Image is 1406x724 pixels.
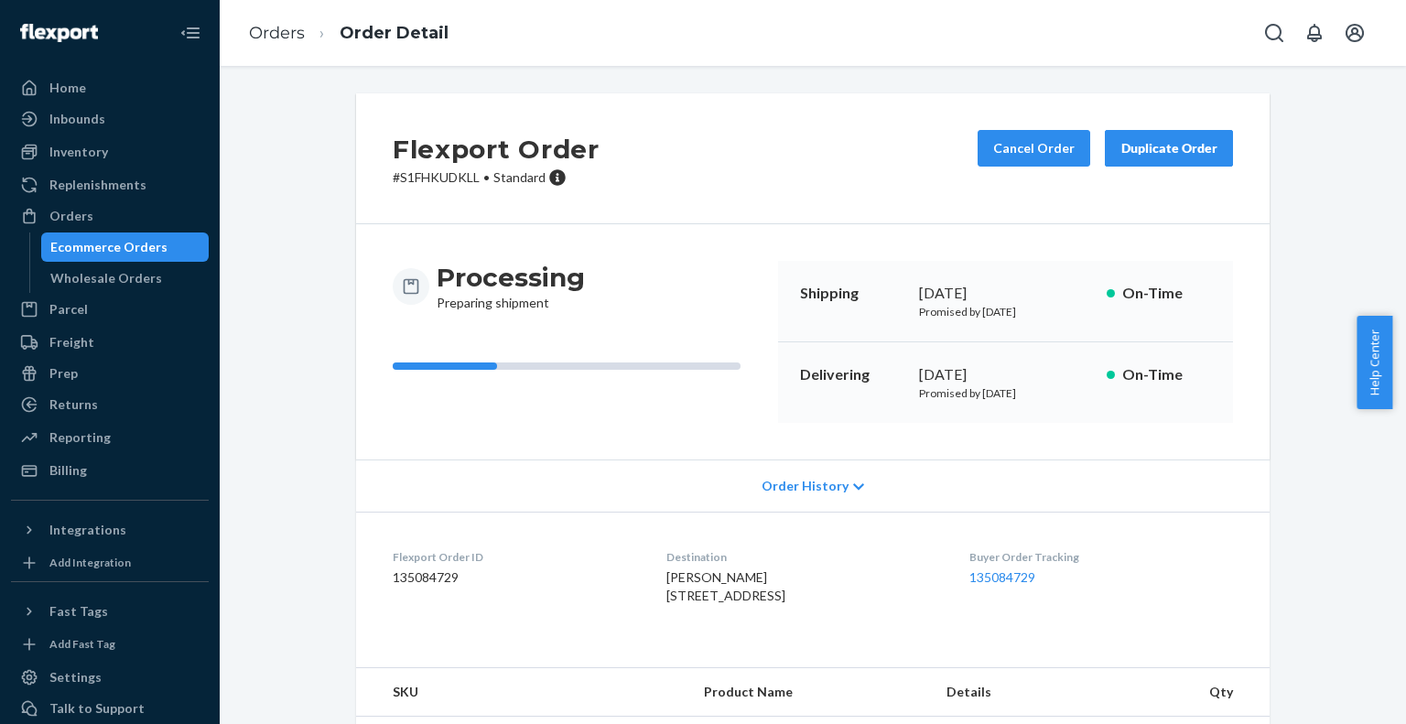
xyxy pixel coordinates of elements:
div: Parcel [49,300,88,319]
p: Delivering [800,364,904,385]
a: Reporting [11,423,209,452]
a: Add Integration [11,552,209,574]
dt: Destination [666,549,939,565]
button: Open account menu [1336,15,1373,51]
th: SKU [356,668,689,717]
div: Fast Tags [49,602,108,621]
a: Freight [11,328,209,357]
a: Parcel [11,295,209,324]
th: Details [932,668,1133,717]
div: Freight [49,333,94,351]
dt: Flexport Order ID [393,549,637,565]
div: Returns [49,395,98,414]
p: # S1FHKUDKLL [393,168,600,187]
a: Billing [11,456,209,485]
a: Orders [11,201,209,231]
p: Promised by [DATE] [919,385,1092,401]
div: Orders [49,207,93,225]
span: • [483,169,490,185]
a: Order Detail [340,23,449,43]
p: Promised by [DATE] [919,304,1092,319]
div: Add Fast Tag [49,636,115,652]
div: Inventory [49,143,108,161]
a: Settings [11,663,209,692]
button: Open notifications [1296,15,1333,51]
a: Talk to Support [11,694,209,723]
th: Qty [1132,668,1270,717]
button: Cancel Order [978,130,1090,167]
ol: breadcrumbs [234,6,463,60]
button: Duplicate Order [1105,130,1233,167]
img: Flexport logo [20,24,98,42]
button: Fast Tags [11,597,209,626]
p: Shipping [800,283,904,304]
button: Close Navigation [172,15,209,51]
div: Wholesale Orders [50,269,162,287]
p: On-Time [1122,283,1211,304]
div: Preparing shipment [437,261,585,312]
a: Wholesale Orders [41,264,210,293]
dt: Buyer Order Tracking [969,549,1233,565]
a: Orders [249,23,305,43]
div: Add Integration [49,555,131,570]
span: Standard [493,169,546,185]
div: Inbounds [49,110,105,128]
a: Home [11,73,209,103]
div: Ecommerce Orders [50,238,168,256]
h2: Flexport Order [393,130,600,168]
button: Open Search Box [1256,15,1292,51]
div: Settings [49,668,102,686]
a: Add Fast Tag [11,633,209,655]
div: Reporting [49,428,111,447]
a: Inventory [11,137,209,167]
div: Integrations [49,521,126,539]
dd: 135084729 [393,568,637,587]
div: [DATE] [919,364,1092,385]
a: Replenishments [11,170,209,200]
h3: Processing [437,261,585,294]
p: On-Time [1122,364,1211,385]
div: Prep [49,364,78,383]
a: Inbounds [11,104,209,134]
span: [PERSON_NAME] [STREET_ADDRESS] [666,569,785,603]
div: Duplicate Order [1120,139,1217,157]
button: Integrations [11,515,209,545]
div: Home [49,79,86,97]
a: Ecommerce Orders [41,232,210,262]
a: 135084729 [969,569,1035,585]
span: Order History [762,477,849,495]
div: Replenishments [49,176,146,194]
div: Talk to Support [49,699,145,718]
button: Help Center [1357,316,1392,409]
a: Returns [11,390,209,419]
th: Product Name [689,668,932,717]
div: [DATE] [919,283,1092,304]
div: Billing [49,461,87,480]
a: Prep [11,359,209,388]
